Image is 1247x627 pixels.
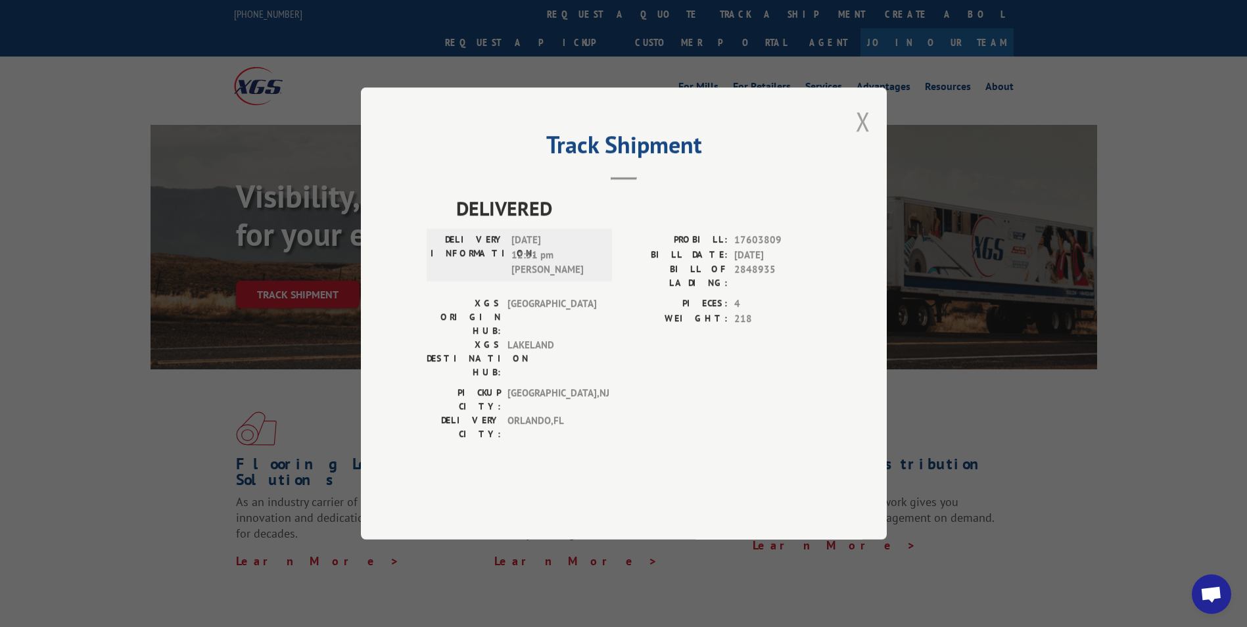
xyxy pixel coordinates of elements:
[507,386,596,413] span: [GEOGRAPHIC_DATA] , NJ
[734,233,821,248] span: 17603809
[734,248,821,263] span: [DATE]
[431,233,505,277] label: DELIVERY INFORMATION:
[427,338,501,379] label: XGS DESTINATION HUB:
[734,262,821,290] span: 2848935
[624,312,728,327] label: WEIGHT:
[624,233,728,248] label: PROBILL:
[734,296,821,312] span: 4
[1192,574,1231,614] div: Open chat
[427,135,821,160] h2: Track Shipment
[511,233,600,277] span: [DATE] 12:51 pm [PERSON_NAME]
[856,104,870,139] button: Close modal
[456,193,821,223] span: DELIVERED
[427,413,501,441] label: DELIVERY CITY:
[624,296,728,312] label: PIECES:
[624,262,728,290] label: BILL OF LADING:
[624,248,728,263] label: BILL DATE:
[507,296,596,338] span: [GEOGRAPHIC_DATA]
[507,338,596,379] span: LAKELAND
[734,312,821,327] span: 218
[427,296,501,338] label: XGS ORIGIN HUB:
[427,386,501,413] label: PICKUP CITY:
[507,413,596,441] span: ORLANDO , FL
